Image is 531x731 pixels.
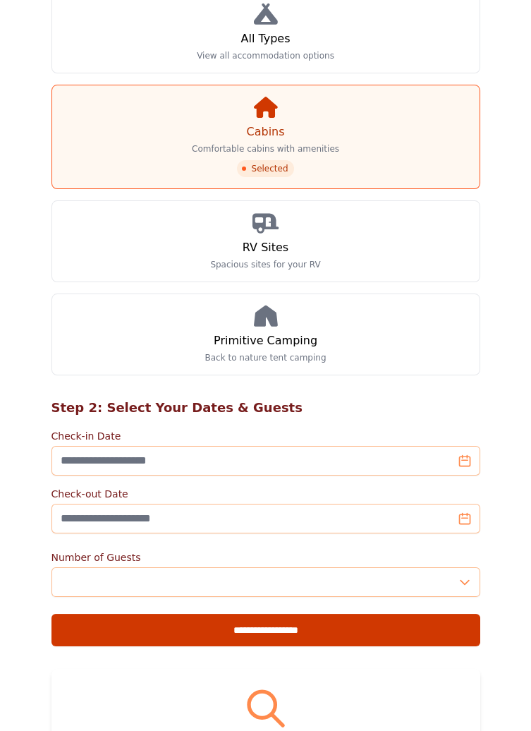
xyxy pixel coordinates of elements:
label: Check-in Date [51,429,480,443]
h3: RV Sites [243,239,288,256]
p: Spacious sites for your RV [210,259,320,270]
label: Number of Guests [51,550,480,564]
h2: Step 2: Select Your Dates & Guests [51,398,480,418]
p: View all accommodation options [197,50,334,61]
a: RV Sites Spacious sites for your RV [51,200,480,282]
h3: All Types [240,30,290,47]
span: Selected [237,160,293,177]
a: Cabins Comfortable cabins with amenities Selected [51,85,480,189]
h3: Primitive Camping [214,332,317,349]
label: Check-out Date [51,487,480,501]
h3: Cabins [246,123,284,140]
p: Back to nature tent camping [205,352,326,363]
a: Primitive Camping Back to nature tent camping [51,294,480,375]
p: Comfortable cabins with amenities [192,143,339,155]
